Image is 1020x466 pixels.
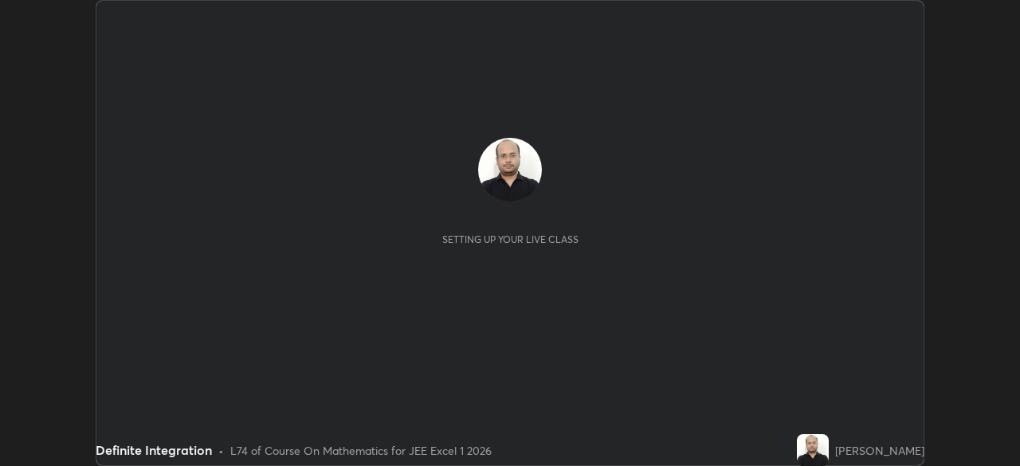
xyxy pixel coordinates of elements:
div: Definite Integration [96,441,212,460]
img: 83f50dee00534478af7b78a8c624c472.jpg [797,434,829,466]
div: • [218,442,224,459]
div: Setting up your live class [442,233,579,245]
div: L74 of Course On Mathematics for JEE Excel 1 2026 [230,442,492,459]
div: [PERSON_NAME] [835,442,924,459]
img: 83f50dee00534478af7b78a8c624c472.jpg [478,138,542,202]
